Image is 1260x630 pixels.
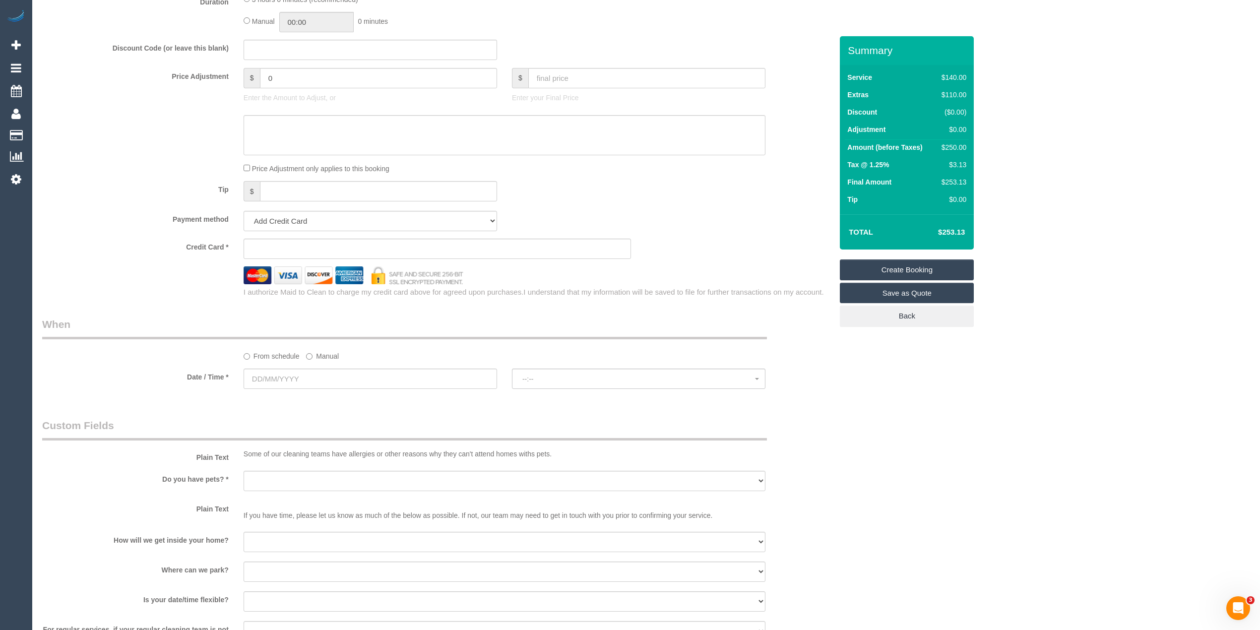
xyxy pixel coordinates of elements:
span: $ [244,68,260,88]
label: Plain Text [35,501,236,514]
iframe: Intercom live chat [1226,596,1250,620]
label: Discount Code (or leave this blank) [35,40,236,53]
h3: Summary [848,45,969,56]
img: credit cards [236,266,471,284]
div: $0.00 [938,194,966,204]
p: Some of our cleaning teams have allergies or other reasons why they can't attend homes withs pets. [244,449,765,459]
span: $ [244,181,260,201]
label: Plain Text [35,449,236,462]
p: If you have time, please let us know as much of the below as possible. If not, our team may need ... [244,501,765,520]
p: Enter the Amount to Adjust, or [244,93,497,103]
a: Create Booking [840,259,974,280]
p: Enter your Final Price [512,93,765,103]
span: 0 minutes [358,17,388,25]
legend: Custom Fields [42,418,767,441]
iframe: Secure card payment input frame [252,244,623,253]
label: Is your date/time flexible? [35,591,236,605]
label: Extras [847,90,869,100]
span: --:-- [522,375,755,383]
label: From schedule [244,348,300,361]
label: Date / Time * [35,369,236,382]
button: --:-- [512,369,765,389]
label: Tax @ 1.25% [847,160,889,170]
input: From schedule [244,353,250,360]
label: Tip [35,181,236,194]
label: Discount [847,107,877,117]
input: DD/MM/YYYY [244,369,497,389]
label: Do you have pets? * [35,471,236,484]
label: Price Adjustment [35,68,236,81]
div: $253.13 [938,177,966,187]
div: I authorize Maid to Clean to charge my credit card above for agreed upon purchases. [236,287,840,297]
span: I understand that my information will be saved to file for further transactions on my account. [523,288,823,296]
input: Manual [306,353,313,360]
div: $110.00 [938,90,966,100]
input: final price [528,68,765,88]
span: Price Adjustment only applies to this booking [252,165,389,173]
label: Adjustment [847,125,885,134]
span: $ [512,68,528,88]
label: Payment method [35,211,236,224]
label: Service [847,72,872,82]
strong: Total [849,228,873,236]
label: Where can we park? [35,562,236,575]
a: Save as Quote [840,283,974,304]
div: ($0.00) [938,107,966,117]
span: 3 [1247,596,1255,604]
span: Manual [252,17,275,25]
a: Back [840,306,974,326]
div: $140.00 [938,72,966,82]
label: Final Amount [847,177,891,187]
label: Credit Card * [35,239,236,252]
div: $0.00 [938,125,966,134]
label: How will we get inside your home? [35,532,236,545]
label: Manual [306,348,339,361]
label: Tip [847,194,858,204]
label: Amount (before Taxes) [847,142,922,152]
div: $250.00 [938,142,966,152]
img: Automaid Logo [6,10,26,24]
div: $3.13 [938,160,966,170]
legend: When [42,317,767,339]
h4: $253.13 [908,228,965,237]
